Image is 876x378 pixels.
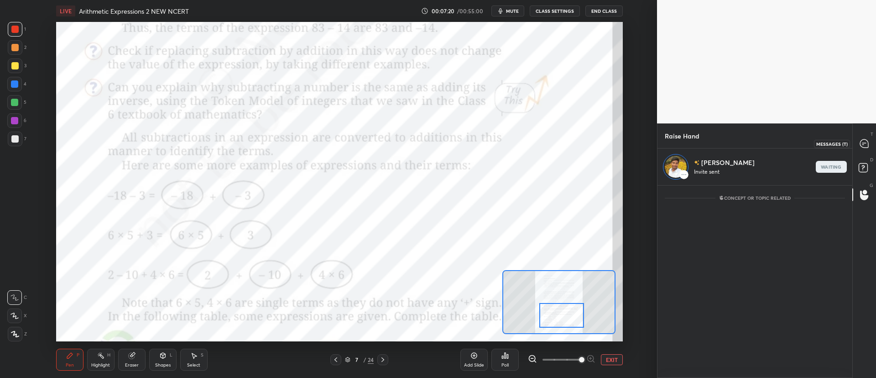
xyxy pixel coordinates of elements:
[8,59,26,73] div: 3
[7,290,27,305] div: C
[814,140,850,148] div: Messages (T)
[7,113,26,128] div: 6
[155,363,171,367] div: Shapes
[870,156,873,163] p: D
[368,356,374,364] div: 24
[107,353,110,357] div: H
[352,357,361,362] div: 7
[821,165,841,169] p: waiting
[79,7,189,16] h4: Arithmetic Expressions 2 NEW NCERT
[363,357,366,362] div: /
[91,363,110,367] div: Highlight
[7,77,26,91] div: 4
[125,363,139,367] div: Eraser
[665,156,687,178] img: d6d92b654f0a44f583259ae602dc14cb.35897042_3
[585,5,623,16] button: End Class
[506,8,519,14] span: mute
[501,363,509,367] div: Poll
[201,353,203,357] div: S
[77,353,79,357] div: P
[694,160,699,165] img: no-rating-badge.077c3623.svg
[870,182,873,189] p: G
[715,192,795,204] p: Concept or Topic related
[657,186,852,378] div: grid
[56,5,75,16] div: LIVE
[694,168,756,176] p: Invite sent
[464,363,484,367] div: Add Slide
[7,95,26,110] div: 5
[491,5,524,16] button: mute
[601,354,623,365] button: EXIT
[187,363,200,367] div: Select
[679,170,688,179] img: rah-connecting.9303c4bf.svg
[530,5,580,16] button: CLASS SETTINGS
[8,327,27,341] div: Z
[66,363,74,367] div: Pen
[701,158,755,167] p: [PERSON_NAME]
[8,40,26,55] div: 2
[8,22,26,37] div: 1
[657,124,707,148] p: Raise Hand
[871,131,873,138] p: T
[8,132,26,146] div: 7
[7,309,27,323] div: X
[170,353,172,357] div: L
